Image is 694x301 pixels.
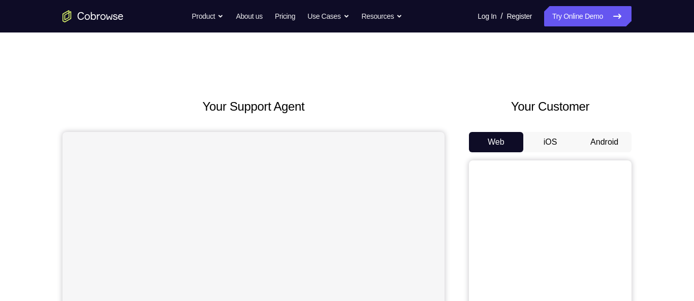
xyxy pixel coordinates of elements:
button: Android [577,132,632,152]
button: Product [192,6,224,26]
a: Pricing [275,6,295,26]
button: Use Cases [307,6,349,26]
a: Log In [478,6,496,26]
a: Go to the home page [62,10,123,22]
a: Register [507,6,532,26]
a: About us [236,6,262,26]
h2: Your Customer [469,97,632,116]
button: iOS [523,132,578,152]
span: / [500,10,502,22]
button: Resources [362,6,403,26]
a: Try Online Demo [544,6,632,26]
button: Web [469,132,523,152]
h2: Your Support Agent [62,97,445,116]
